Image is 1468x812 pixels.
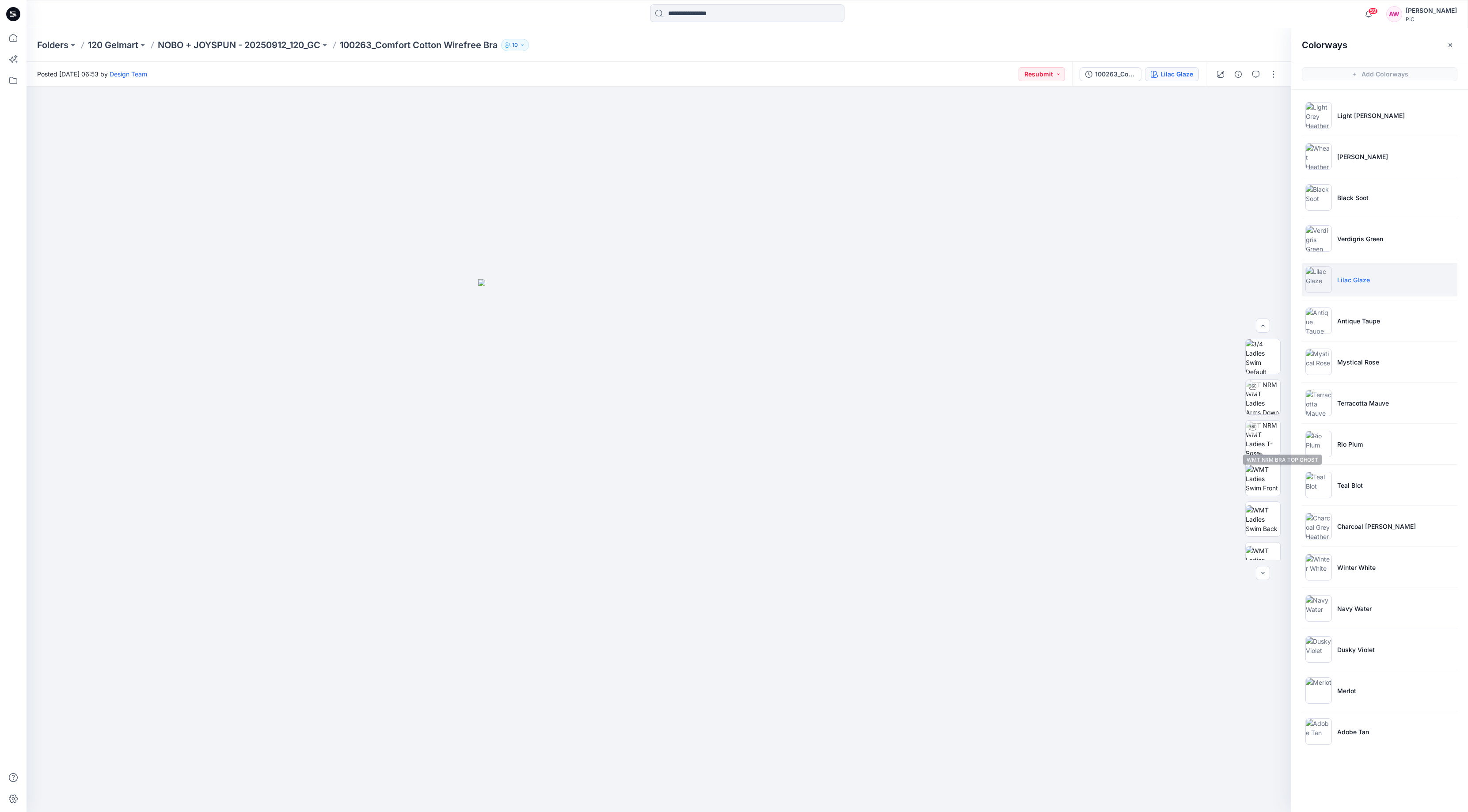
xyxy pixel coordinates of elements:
p: Merlot [1337,686,1356,695]
div: AW [1386,6,1402,22]
img: Verdigris Green [1305,225,1332,252]
button: 100263_Comfort Cotton Wirefree Bra [1080,67,1141,81]
div: 100263_Comfort Cotton Wirefree Bra [1095,69,1136,79]
p: 100263_Comfort Cotton Wirefree Bra [340,39,498,51]
p: Rio Plum [1337,440,1363,449]
p: Dusky Violet [1337,645,1375,654]
img: Mystical Rose [1305,349,1332,375]
p: Charcoal [PERSON_NAME] [1337,522,1416,531]
img: Adobe Tan [1305,718,1332,745]
a: 120 Gelmart [88,39,138,51]
img: Charcoal Grey Heather [1305,513,1332,539]
img: Teal Blot [1305,472,1332,498]
img: WMT Ladies Swim Left [1246,546,1280,574]
a: NOBO + JOYSPUN - 20250912_120_GC [158,39,320,51]
p: 10 [512,40,518,50]
div: PIC [1406,16,1457,23]
img: TT NRM WMT Ladies Arms Down [1246,380,1280,414]
button: Details [1231,67,1245,81]
a: Design Team [110,70,147,78]
img: Winter White [1305,554,1332,581]
p: Mystical Rose [1337,357,1379,367]
p: Winter White [1337,563,1376,572]
p: Black Soot [1337,193,1369,202]
img: WMT Ladies Swim Back [1246,505,1280,533]
p: Terracotta Mauve [1337,398,1389,408]
p: Light [PERSON_NAME] [1337,111,1405,120]
img: Black Soot [1305,184,1332,211]
img: eyJhbGciOiJIUzI1NiIsImtpZCI6IjAiLCJzbHQiOiJzZXMiLCJ0eXAiOiJKV1QifQ.eyJkYXRhIjp7InR5cGUiOiJzdG9yYW... [478,279,840,812]
p: Antique Taupe [1337,316,1380,326]
img: WMT Ladies Swim Front [1246,465,1280,493]
span: Posted [DATE] 06:53 by [37,69,147,79]
img: Terracotta Mauve [1305,390,1332,416]
img: Dusky Violet [1305,636,1332,663]
button: 10 [501,39,529,51]
img: 3/4 Ladies Swim Default [1246,339,1280,374]
img: Navy Water [1305,595,1332,622]
span: 59 [1368,8,1378,15]
div: [PERSON_NAME] [1406,5,1457,16]
p: Navy Water [1337,604,1372,613]
img: TT NRM WMT Ladies T-Pose [1246,421,1280,455]
img: Antique Taupe [1305,307,1332,334]
p: Verdigris Green [1337,234,1383,243]
div: Lilac Glaze [1160,69,1193,79]
p: Lilac Glaze [1337,275,1370,285]
img: Wheat Heather [1305,143,1332,170]
img: Light Grey Heather [1305,102,1332,129]
img: Rio Plum [1305,431,1332,457]
h2: Colorways [1302,40,1347,50]
p: [PERSON_NAME] [1337,152,1388,161]
p: Adobe Tan [1337,727,1369,736]
p: Teal Blot [1337,481,1363,490]
img: Merlot [1305,677,1332,704]
button: Lilac Glaze [1145,67,1199,81]
a: Folders [37,39,68,51]
img: Lilac Glaze [1305,266,1332,293]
